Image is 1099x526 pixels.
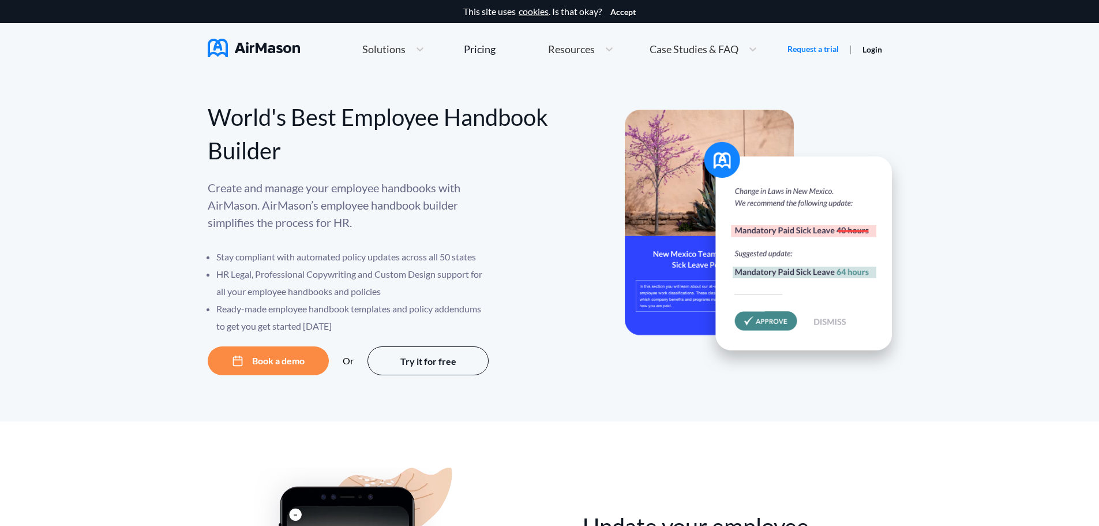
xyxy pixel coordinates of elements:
span: Resources [548,44,595,54]
img: hero-banner [625,110,907,375]
a: Request a trial [787,43,839,55]
span: Solutions [362,44,406,54]
a: cookies [519,6,549,17]
button: Book a demo [208,346,329,375]
img: AirMason Logo [208,39,300,57]
a: Pricing [464,39,496,59]
button: Try it for free [367,346,489,375]
button: Accept cookies [610,8,636,17]
li: Ready-made employee handbook templates and policy addendums to get you get started [DATE] [216,300,490,335]
div: Or [343,356,354,366]
a: Login [862,44,882,54]
span: | [849,43,852,54]
div: World's Best Employee Handbook Builder [208,100,550,167]
div: Pricing [464,44,496,54]
li: HR Legal, Professional Copywriting and Custom Design support for all your employee handbooks and ... [216,266,490,300]
span: Case Studies & FAQ [650,44,738,54]
li: Stay compliant with automated policy updates across all 50 states [216,248,490,266]
p: Create and manage your employee handbooks with AirMason. AirMason’s employee handbook builder sim... [208,179,490,231]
